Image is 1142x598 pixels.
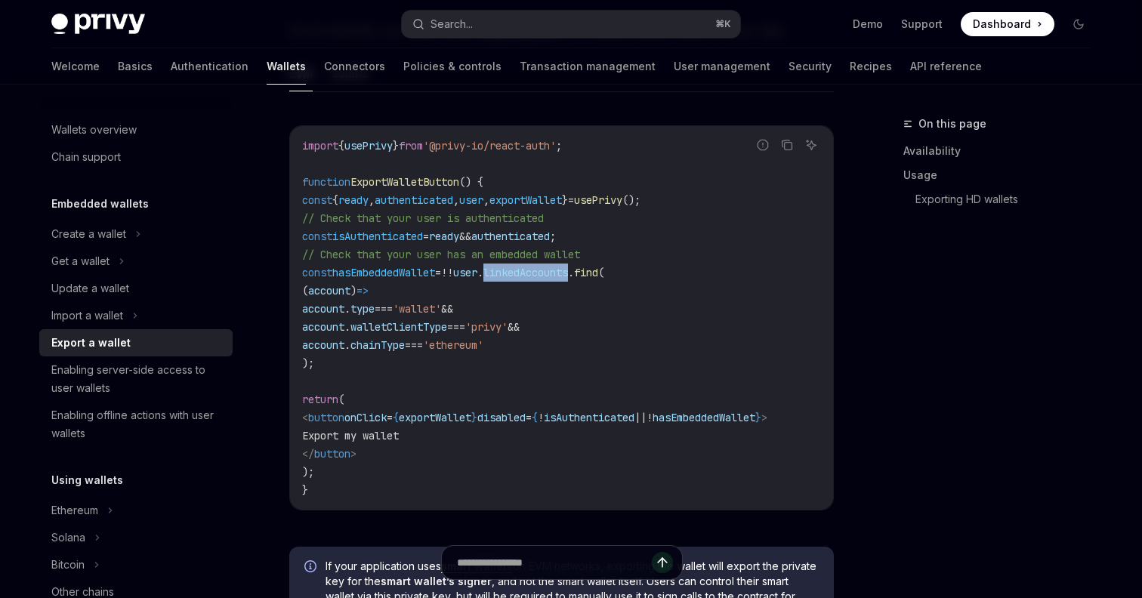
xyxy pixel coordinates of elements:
[344,338,350,352] span: .
[453,193,459,207] span: ,
[915,187,1103,211] a: Exporting HD wallets
[550,230,556,243] span: ;
[715,18,731,30] span: ⌘ K
[853,17,883,32] a: Demo
[308,411,344,424] span: button
[465,320,508,334] span: 'privy'
[356,284,369,297] span: =>
[369,193,375,207] span: ,
[568,193,574,207] span: =
[387,411,393,424] span: =
[634,411,647,424] span: ||
[850,48,892,85] a: Recipes
[118,48,153,85] a: Basics
[532,411,538,424] span: {
[51,252,110,270] div: Get a wallet
[39,143,233,171] a: Chain support
[402,11,740,38] button: Search...⌘K
[267,48,306,85] a: Wallets
[302,320,344,334] span: account
[405,338,423,352] span: ===
[332,266,435,279] span: hasEmbeddedWallet
[1066,12,1091,36] button: Toggle dark mode
[302,175,350,189] span: function
[459,230,471,243] span: &&
[302,447,314,461] span: </
[51,225,126,243] div: Create a wallet
[39,356,233,402] a: Enabling server-side access to user wallets
[338,393,344,406] span: (
[399,411,471,424] span: exportWallet
[302,393,338,406] span: return
[544,411,634,424] span: isAuthenticated
[403,48,502,85] a: Policies & controls
[302,230,332,243] span: const
[477,411,526,424] span: disabled
[39,329,233,356] a: Export a wallet
[308,284,350,297] span: account
[51,195,149,213] h5: Embedded wallets
[51,334,131,352] div: Export a wallet
[431,15,473,33] div: Search...
[447,320,465,334] span: ===
[598,266,604,279] span: (
[423,230,429,243] span: =
[777,135,797,155] button: Copy the contents from the code block
[755,411,761,424] span: }
[393,139,399,153] span: }
[302,266,332,279] span: const
[520,48,656,85] a: Transaction management
[801,135,821,155] button: Ask AI
[674,48,770,85] a: User management
[556,139,562,153] span: ;
[901,17,943,32] a: Support
[51,279,129,297] div: Update a wallet
[471,411,477,424] span: }
[338,139,344,153] span: {
[350,284,356,297] span: )
[471,230,550,243] span: authenticated
[302,211,544,225] span: // Check that your user is authenticated
[51,361,224,397] div: Enabling server-side access to user wallets
[562,193,568,207] span: }
[961,12,1054,36] a: Dashboard
[375,302,393,316] span: ===
[538,411,544,424] span: !
[459,175,483,189] span: () {
[435,266,441,279] span: =
[39,275,233,302] a: Update a wallet
[761,411,767,424] span: >
[973,17,1031,32] span: Dashboard
[423,338,483,352] span: 'ethereum'
[51,529,85,547] div: Solana
[574,193,622,207] span: usePrivy
[302,193,332,207] span: const
[302,465,314,479] span: );
[903,163,1103,187] a: Usage
[350,302,375,316] span: type
[51,556,85,574] div: Bitcoin
[429,230,459,243] span: ready
[324,48,385,85] a: Connectors
[51,148,121,166] div: Chain support
[51,471,123,489] h5: Using wallets
[653,411,755,424] span: hasEmbeddedWallet
[51,121,137,139] div: Wallets overview
[399,139,423,153] span: from
[338,193,369,207] span: ready
[789,48,832,85] a: Security
[314,447,350,461] span: button
[477,266,483,279] span: .
[171,48,248,85] a: Authentication
[423,139,556,153] span: '@privy-io/react-auth'
[350,175,459,189] span: ExportWalletButton
[350,447,356,461] span: >
[483,266,568,279] span: linkedAccounts
[302,356,314,370] span: );
[302,139,338,153] span: import
[51,406,224,442] div: Enabling offline actions with user wallets
[393,302,441,316] span: 'wallet'
[51,14,145,35] img: dark logo
[918,115,986,133] span: On this page
[489,193,562,207] span: exportWallet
